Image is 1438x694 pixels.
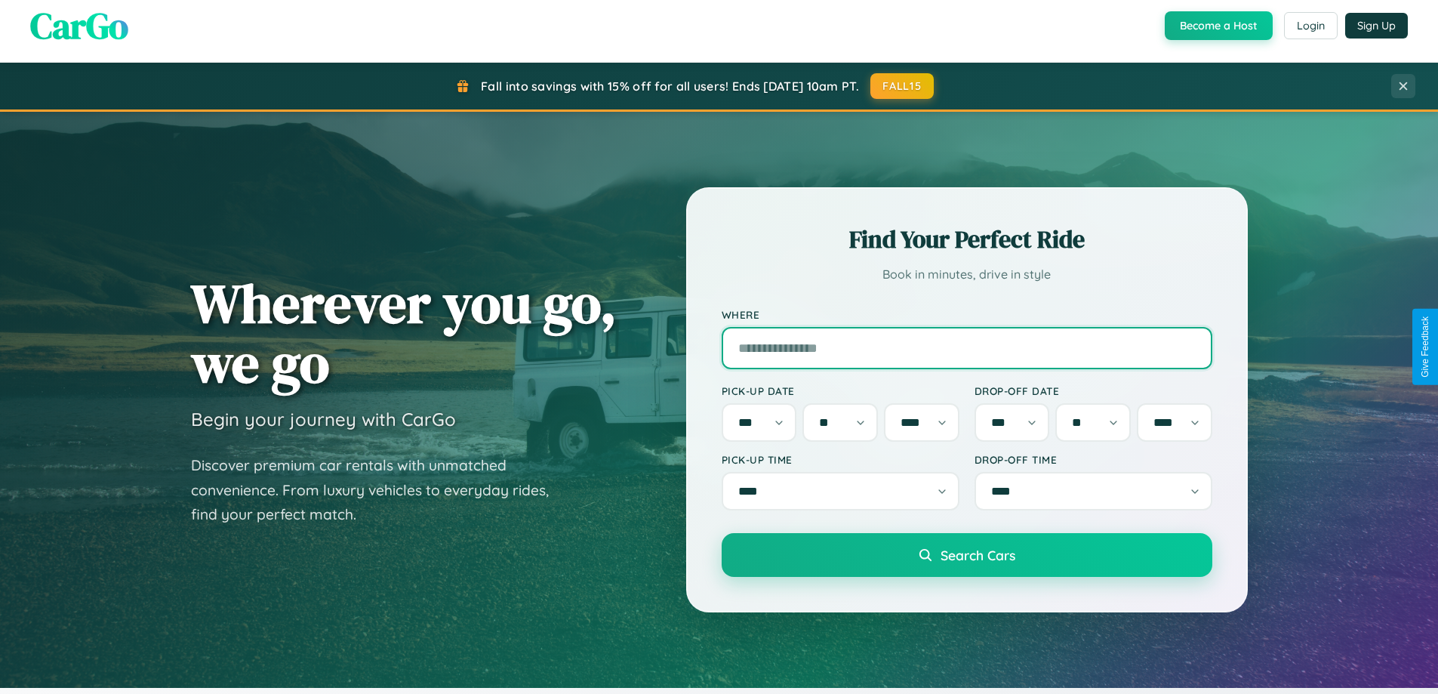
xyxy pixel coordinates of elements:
label: Pick-up Time [722,453,959,466]
button: Login [1284,12,1338,39]
p: Book in minutes, drive in style [722,264,1212,285]
h1: Wherever you go, we go [191,273,617,393]
p: Discover premium car rentals with unmatched convenience. From luxury vehicles to everyday rides, ... [191,453,568,527]
span: Fall into savings with 15% off for all users! Ends [DATE] 10am PT. [481,79,859,94]
label: Pick-up Date [722,384,959,397]
button: Sign Up [1345,13,1408,39]
label: Drop-off Time [975,453,1212,466]
span: CarGo [30,1,128,51]
button: Become a Host [1165,11,1273,40]
button: FALL15 [870,73,934,99]
label: Where [722,308,1212,321]
button: Search Cars [722,533,1212,577]
div: Give Feedback [1420,316,1430,378]
h2: Find Your Perfect Ride [722,223,1212,256]
h3: Begin your journey with CarGo [191,408,456,430]
span: Search Cars [941,547,1015,563]
label: Drop-off Date [975,384,1212,397]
